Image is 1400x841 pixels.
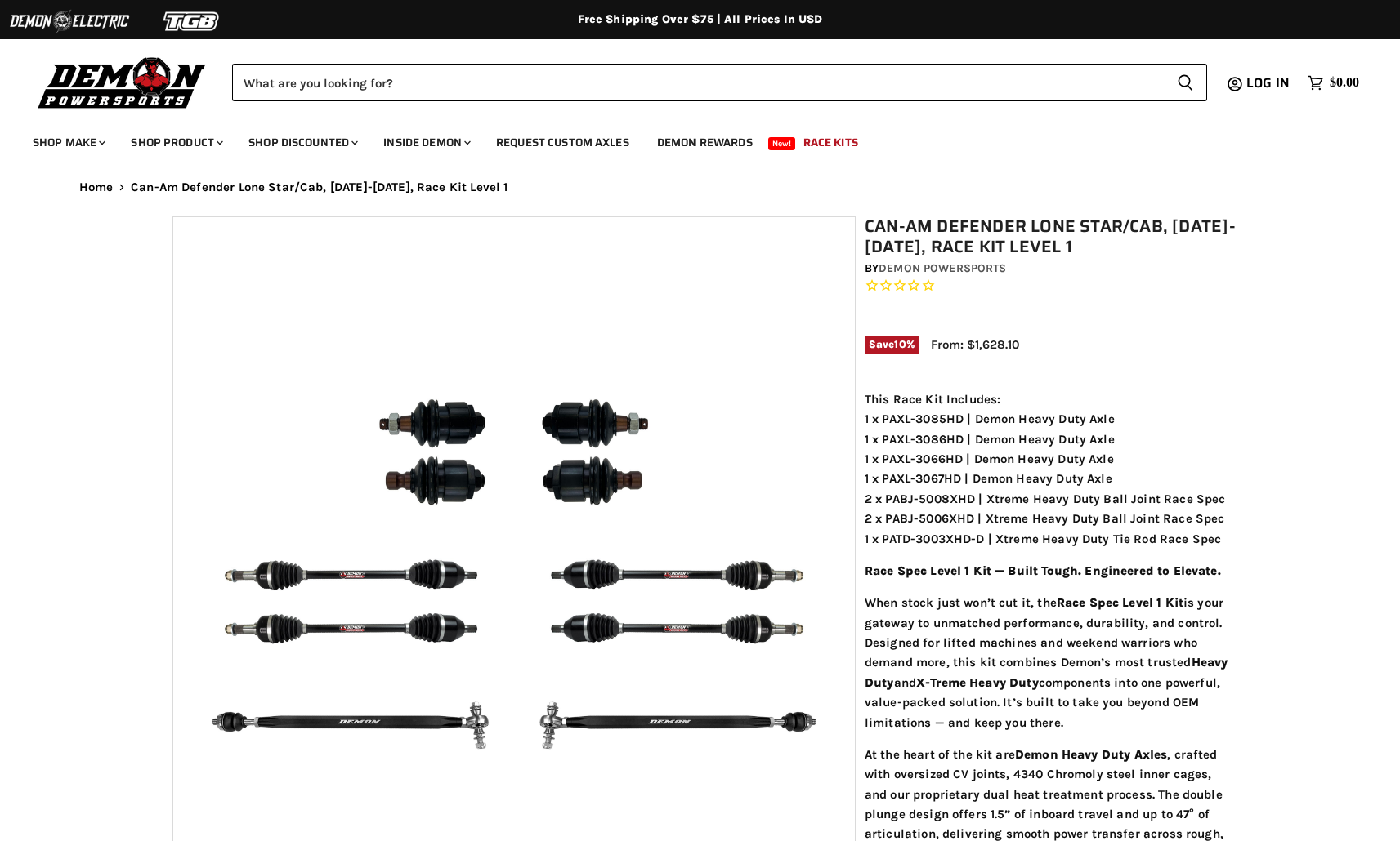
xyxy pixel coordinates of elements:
[916,675,1039,690] b: X-Treme Heavy Duty
[1057,595,1183,610] b: Race Spec Level 1 Kit
[1015,747,1167,762] b: Demon Heavy Duty Axles
[119,126,233,159] a: Shop Product
[865,260,1237,278] div: by
[47,12,1354,27] div: Free Shipping Over $75 | All Prices In USD
[865,278,1237,295] span: Rated 0.0 out of 5 stars 0 reviews
[865,563,1221,578] b: Race Spec Level 1 Kit — Built Tough. Engineered to Elevate.
[931,337,1019,352] span: From: $1,628.10
[894,338,906,350] span: 10
[371,126,481,159] a: Inside Demon
[1330,75,1359,91] span: $0.00
[47,180,1354,194] nav: Breadcrumbs
[865,389,1237,409] div: This Race Kit Includes:
[131,180,508,194] span: Can-Am Defender Lone Star/Cab, [DATE]-[DATE], Race Kit Level 1
[20,119,1355,159] ul: Main menu
[33,53,212,111] img: Demon Powersports
[1164,64,1207,101] button: Search
[879,261,1006,275] a: Demon Powersports
[8,6,131,37] img: Demon Electric Logo 2
[79,180,114,194] a: Home
[865,655,1228,689] b: Heavy Duty
[236,126,368,159] a: Shop Discounted
[865,409,1237,549] div: 1 x PAXL-3085HD | Demon Heavy Duty Axle 1 x PAXL-3086HD | Demon Heavy Duty Axle 1 x PAXL-3066HD |...
[1299,71,1367,95] a: $0.00
[232,64,1207,101] form: Product
[865,336,919,354] span: Save %
[645,126,765,159] a: Demon Rewards
[865,216,1237,257] h1: Can-Am Defender Lone Star/Cab, [DATE]-[DATE], Race Kit Level 1
[232,64,1164,101] input: Search
[768,137,796,150] span: New!
[484,126,642,159] a: Request Custom Axles
[791,126,870,159] a: Race Kits
[1239,76,1299,91] a: Log in
[1246,73,1290,93] span: Log in
[131,6,253,37] img: TGB Logo 2
[865,593,1237,732] p: When stock just won’t cut it, the is your gateway to unmatched performance, durability, and contr...
[20,126,115,159] a: Shop Make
